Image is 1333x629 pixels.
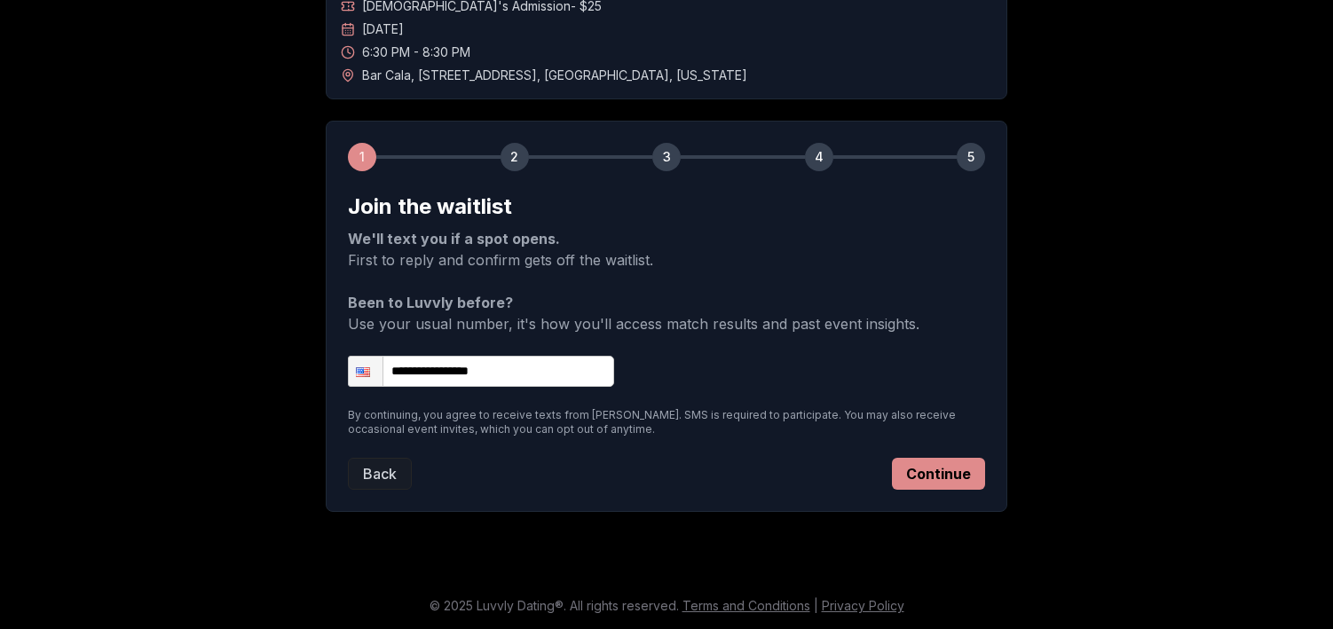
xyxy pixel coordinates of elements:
div: 3 [652,143,681,171]
a: Privacy Policy [822,598,904,613]
strong: We'll text you if a spot opens. [348,230,560,248]
span: | [814,598,818,613]
div: 4 [805,143,833,171]
div: 5 [957,143,985,171]
a: Terms and Conditions [682,598,810,613]
p: By continuing, you agree to receive texts from [PERSON_NAME]. SMS is required to participate. You... [348,408,985,436]
span: [DATE] [362,20,404,38]
div: United States: + 1 [349,357,383,386]
span: 6:30 PM - 8:30 PM [362,43,470,61]
h2: Join the waitlist [348,193,985,221]
span: Bar Cala , [STREET_ADDRESS] , [GEOGRAPHIC_DATA] , [US_STATE] [362,67,747,84]
strong: Been to Luvvly before? [348,294,513,311]
button: Continue [892,458,985,490]
p: Use your usual number, it's how you'll access match results and past event insights. [348,292,985,334]
div: 2 [501,143,529,171]
button: Back [348,458,412,490]
p: First to reply and confirm gets off the waitlist. [348,228,985,271]
div: 1 [348,143,376,171]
